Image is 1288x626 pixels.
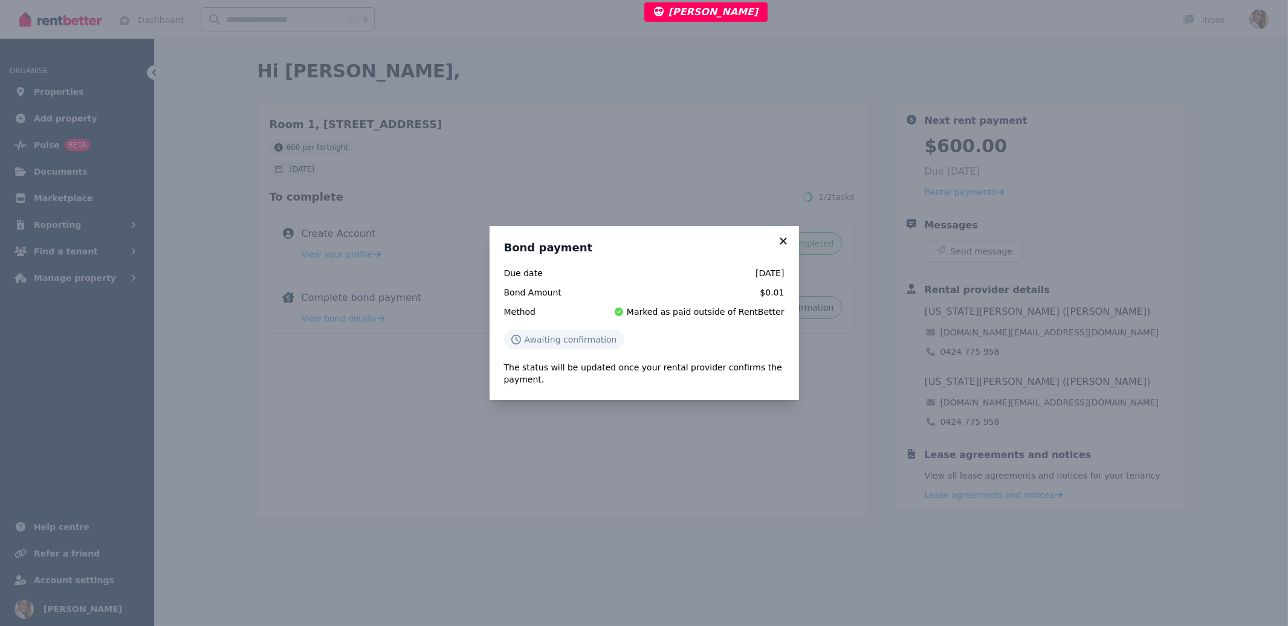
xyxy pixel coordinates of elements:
[504,361,785,386] p: The status will be updated once your rental provider confirms the payment.
[525,334,617,346] span: Awaiting confirmation
[504,267,588,279] span: Due date
[595,267,785,279] span: [DATE]
[504,286,588,298] span: Bond Amount
[504,306,588,318] span: Method
[504,240,785,255] h3: Bond payment
[627,306,785,318] span: Marked as paid outside of RentBetter
[595,286,785,298] span: $0.01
